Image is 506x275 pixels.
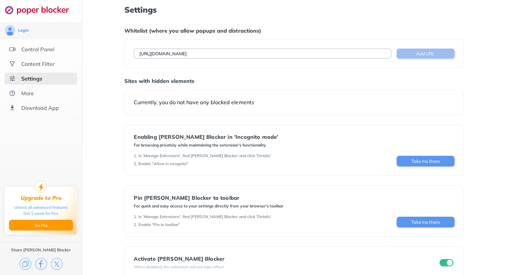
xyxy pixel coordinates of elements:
div: 1 . [134,214,137,219]
button: Add URL [397,49,454,59]
div: 2 . [134,222,137,227]
div: Content Filter [21,61,55,67]
div: Enable "Pin to toolbar" [138,222,180,227]
div: Control Panel [21,46,55,53]
input: Example: twitter.com [134,49,391,59]
button: Go Pro [9,220,73,230]
div: Sites with hidden elements [124,78,463,84]
div: Enable "Allow in incognito" [138,161,188,166]
div: Unlock all advanced features [14,204,68,210]
img: settings-selected.svg [9,75,16,82]
div: Upgrade to Pro [21,195,62,201]
div: Activate [PERSON_NAME] Blocker [134,256,225,262]
img: social.svg [9,61,16,67]
div: Share [PERSON_NAME] Blocker [11,247,71,253]
div: Download App [21,105,59,111]
div: Whitelist (where you allow popups and distractions) [124,27,463,34]
button: Take me there [397,156,454,166]
img: x.svg [51,258,63,270]
img: logo-webpage.svg [5,5,76,15]
div: For browsing privately while maintaining the extension's functionality [134,142,278,148]
div: Pin [PERSON_NAME] Blocker to toolbar [134,195,283,201]
div: For quick and easy access to your settings directly from your browser's toolbar [134,203,283,209]
button: Take me there [397,217,454,227]
img: features.svg [9,46,16,53]
img: download-app.svg [9,105,16,111]
img: upgrade-to-pro.svg [35,181,47,193]
h1: Settings [124,5,463,14]
div: 1 . [134,153,137,158]
div: Enabling [PERSON_NAME] Blocker in 'Incognito mode' [134,134,278,140]
div: In 'Manage Extensions', find [PERSON_NAME] Blocker and click 'Details' [138,214,271,219]
img: copy.svg [20,258,31,270]
div: Get 1 week for free [23,210,59,216]
img: avatar.svg [5,25,15,36]
div: Settings [21,75,42,82]
div: 2 . [134,161,137,166]
img: facebook.svg [35,258,47,270]
img: about.svg [9,90,16,97]
div: When disabled, the extension will not take effect [134,264,225,270]
div: Currently, you do not have any blocked elements [134,99,454,106]
div: Login [18,28,29,33]
div: In 'Manage Extensions', find [PERSON_NAME] Blocker and click 'Details' [138,153,271,158]
div: More [21,90,34,97]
